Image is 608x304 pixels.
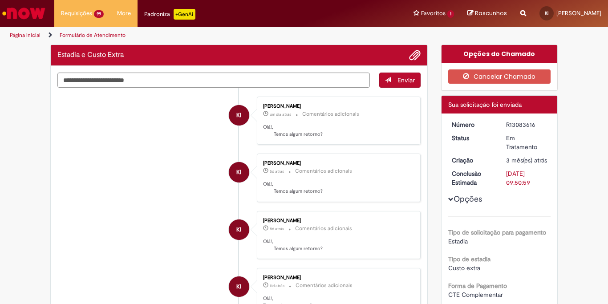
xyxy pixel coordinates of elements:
[448,291,503,299] span: CTE Complementar
[270,226,284,231] span: 8d atrás
[174,9,195,20] p: +GenAi
[236,276,241,297] span: KI
[448,282,507,290] b: Forma de Pagamento
[448,101,522,109] span: Sua solicitação foi enviada
[236,219,241,240] span: KI
[61,9,92,18] span: Requisições
[263,275,411,280] div: [PERSON_NAME]
[236,162,241,183] span: KI
[475,9,507,17] span: Rascunhos
[270,112,291,117] time: 28/08/2025 04:43:49
[270,169,284,174] time: 25/08/2025 04:42:46
[448,69,551,84] button: Cancelar Chamado
[144,9,195,20] div: Padroniza
[448,237,468,245] span: Estadia
[263,124,411,138] p: Olá!, Temos algum retorno?
[263,161,411,166] div: [PERSON_NAME]
[295,167,352,175] small: Comentários adicionais
[445,120,500,129] dt: Número
[545,10,548,16] span: KI
[94,10,104,18] span: 99
[506,120,547,129] div: R13083616
[445,134,500,142] dt: Status
[445,169,500,187] dt: Conclusão Estimada
[397,76,415,84] span: Enviar
[421,9,446,18] span: Favoritos
[57,73,370,88] textarea: Digite sua mensagem aqui...
[7,27,399,44] ul: Trilhas de página
[270,112,291,117] span: um dia atrás
[10,32,41,39] a: Página inicial
[448,255,490,263] b: Tipo de estadia
[229,276,249,297] div: Ketty Ivankio
[447,10,454,18] span: 1
[60,32,126,39] a: Formulário de Atendimento
[1,4,47,22] img: ServiceNow
[556,9,601,17] span: [PERSON_NAME]
[263,104,411,109] div: [PERSON_NAME]
[270,226,284,231] time: 21/08/2025 11:04:12
[57,51,124,59] h2: Estadia e Custo Extra Histórico de tíquete
[506,156,547,164] time: 21/05/2025 14:50:54
[270,283,284,288] span: 11d atrás
[506,134,547,151] div: Em Tratamento
[295,225,352,232] small: Comentários adicionais
[302,110,359,118] small: Comentários adicionais
[236,105,241,126] span: KI
[506,169,547,187] div: [DATE] 09:50:59
[296,282,353,289] small: Comentários adicionais
[263,218,411,223] div: [PERSON_NAME]
[270,169,284,174] span: 5d atrás
[506,156,547,165] div: 21/05/2025 14:50:54
[506,156,547,164] span: 3 mês(es) atrás
[263,181,411,195] p: Olá!, Temos algum retorno?
[409,49,421,61] button: Adicionar anexos
[448,264,480,272] span: Custo extra
[448,228,546,236] b: Tipo de solicitação para pagamento
[379,73,421,88] button: Enviar
[229,219,249,240] div: Ketty Ivankio
[263,238,411,252] p: Olá!, Temos algum retorno?
[442,45,558,63] div: Opções do Chamado
[270,283,284,288] time: 18/08/2025 10:38:25
[117,9,131,18] span: More
[445,156,500,165] dt: Criação
[229,162,249,182] div: Ketty Ivankio
[467,9,507,18] a: Rascunhos
[229,105,249,126] div: Ketty Ivankio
